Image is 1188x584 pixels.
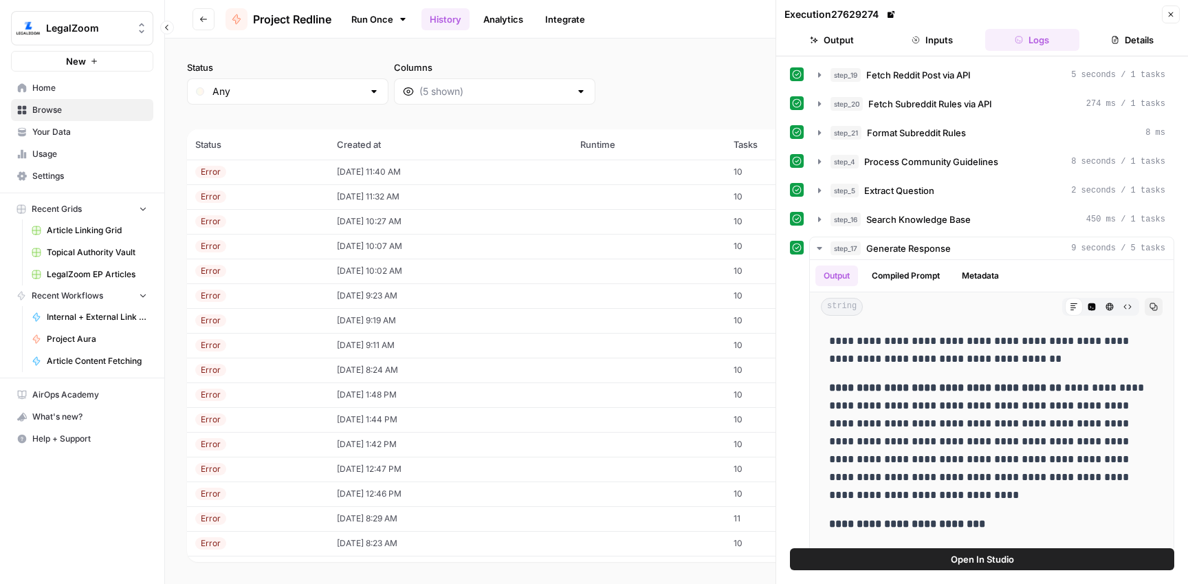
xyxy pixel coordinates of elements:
span: step_17 [830,241,861,255]
div: Error [195,166,226,178]
button: Help + Support [11,428,153,450]
button: 8 seconds / 1 tasks [810,151,1174,173]
button: 5 seconds / 1 tasks [810,64,1174,86]
span: 8 ms [1145,127,1165,139]
button: 450 ms / 1 tasks [810,208,1174,230]
td: [DATE] 11:40 AM [329,160,573,184]
span: 2 seconds / 1 tasks [1071,184,1165,197]
span: Browse [32,104,147,116]
td: 10 [725,160,846,184]
td: 10 [725,358,846,382]
button: 2 seconds / 1 tasks [810,180,1174,202]
div: What's new? [12,407,153,427]
a: Project Redline [225,8,331,30]
a: History [421,8,470,30]
button: New [11,51,153,72]
th: Tasks [725,129,846,160]
a: Usage [11,143,153,165]
td: 10 [725,283,846,308]
button: 274 ms / 1 tasks [810,93,1174,115]
a: Integrate [537,8,593,30]
span: step_19 [830,68,861,82]
span: Process Community Guidelines [864,155,998,169]
span: Fetch Subreddit Rules via API [868,97,992,111]
td: 11 [725,506,846,531]
a: Internal + External Link Addition [25,306,153,328]
div: Error [195,290,226,302]
td: [DATE] 1:48 PM [329,382,573,407]
td: 10 [725,333,846,358]
td: 10 [725,407,846,432]
div: Execution 27629274 [784,8,898,21]
td: 10 [725,234,846,259]
button: 8 ms [810,122,1174,144]
div: Error [195,339,226,352]
td: 10 [725,308,846,333]
input: (5 shown) [419,85,570,98]
span: string [821,298,863,316]
div: Error [195,438,226,451]
td: [DATE] 12:46 PM [329,482,573,506]
span: Format Subreddit Rules [867,126,966,140]
button: Recent Workflows [11,285,153,306]
span: Topical Authority Vault [47,246,147,259]
div: Error [195,364,226,376]
span: (103 records) [187,105,1166,129]
th: Created at [329,129,573,160]
div: Error [195,314,226,327]
th: Runtime [572,129,725,160]
span: LegalZoom [46,21,129,35]
span: LegalZoom EP Articles [47,268,147,281]
a: Home [11,77,153,99]
span: 274 ms / 1 tasks [1086,98,1165,110]
span: step_4 [830,155,859,169]
label: Columns [394,61,595,74]
td: 10 [725,556,846,581]
td: [DATE] 8:29 AM [329,506,573,531]
button: Workspace: LegalZoom [11,11,153,45]
button: Compiled Prompt [863,266,948,286]
div: Error [195,215,226,228]
button: Output [815,266,858,286]
div: Error [195,265,226,277]
button: Details [1085,29,1180,51]
button: 9 seconds / 5 tasks [810,237,1174,259]
span: step_21 [830,126,861,140]
a: Run Once [342,8,416,31]
button: Output [784,29,879,51]
div: Error [195,413,226,426]
span: step_5 [830,184,859,197]
div: Error [195,389,226,401]
td: 10 [725,531,846,556]
span: Your Data [32,126,147,138]
th: Status [187,129,329,160]
div: Error [195,488,226,500]
a: Article Linking Grid [25,219,153,241]
td: [DATE] 9:23 AM [329,283,573,308]
td: 10 [725,457,846,482]
td: [DATE] 11:32 AM [329,184,573,209]
button: Open In Studio [790,548,1174,570]
td: 10 [725,259,846,283]
td: [DATE] 9:19 AM [329,308,573,333]
div: Error [195,537,226,550]
a: Topical Authority Vault [25,241,153,263]
span: Help + Support [32,433,147,445]
span: Open In Studio [951,552,1014,566]
a: Article Content Fetching [25,350,153,372]
img: LegalZoom Logo [16,16,41,41]
a: Browse [11,99,153,121]
a: AirOps Academy [11,384,153,406]
td: [DATE] 8:23 AM [329,531,573,556]
td: 10 [725,209,846,234]
span: Project Aura [47,333,147,345]
span: 8 seconds / 1 tasks [1071,155,1165,168]
span: Recent Grids [32,203,82,215]
span: Generate Response [866,241,951,255]
span: step_20 [830,97,863,111]
td: 10 [725,184,846,209]
a: Project Aura [25,328,153,350]
div: Error [195,512,226,525]
button: What's new? [11,406,153,428]
span: New [66,54,86,68]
